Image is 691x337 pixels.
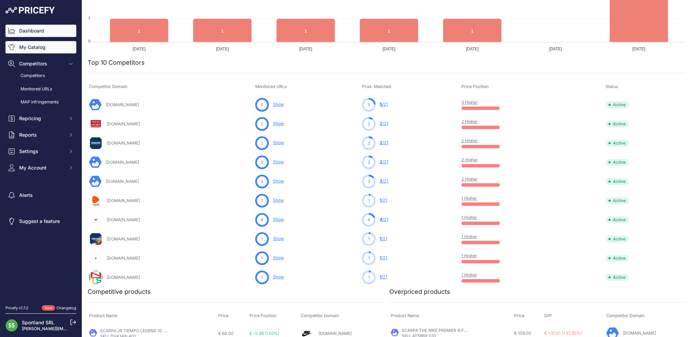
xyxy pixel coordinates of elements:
[22,326,161,331] a: [PERSON_NAME][EMAIL_ADDRESS][PERSON_NAME][DOMAIN_NAME]
[261,140,263,146] span: 2
[380,178,382,184] span: 3
[461,234,477,239] a: 1 Higher
[106,179,139,184] a: [DOMAIN_NAME]
[19,115,64,122] span: Repricing
[249,313,276,318] span: Price Position
[261,198,263,204] span: 1
[380,178,388,184] a: 3/21
[466,47,479,51] tspan: [DATE]
[605,101,629,108] span: Active
[380,236,381,241] span: 1
[100,328,259,333] a: SCARPA JR TIEMPO LEGEND 10 ACADEMY MG (52.2) AZZURRO/[PERSON_NAME]
[623,330,656,336] a: [DOMAIN_NAME]
[461,215,477,220] a: 1 Higher
[107,275,140,280] a: [DOMAIN_NAME]
[514,313,524,318] span: Price
[261,255,263,261] span: 1
[605,121,629,127] span: Active
[261,274,263,280] span: 1
[380,217,382,222] span: 4
[5,7,55,14] img: Pricefy Logo
[5,58,76,70] button: Competitors
[318,331,352,336] a: [DOMAIN_NAME]
[133,47,146,51] tspan: [DATE]
[605,84,618,89] span: Status
[299,47,312,51] tspan: [DATE]
[605,216,629,223] span: Active
[461,196,477,201] a: 1 Higher
[89,84,127,89] span: Competitor Domain
[606,313,644,318] span: Competitor Domain
[605,197,629,204] span: Active
[380,121,382,126] span: 2
[5,215,76,227] a: Suggest a feature
[380,102,388,107] a: 5/21
[107,236,140,241] a: [DOMAIN_NAME]
[106,102,139,107] a: [DOMAIN_NAME]
[380,255,381,260] span: 1
[605,274,629,281] span: Active
[261,178,263,185] span: 3
[461,100,478,105] a: 3 Higher
[389,287,450,297] h2: Overpriced products
[380,217,388,222] a: 4/21
[549,47,562,51] tspan: [DATE]
[88,58,145,67] h2: Top 10 Competitors
[216,47,229,51] tspan: [DATE]
[261,159,263,165] span: 2
[19,132,64,138] span: Reports
[514,330,531,336] span: € 109.00
[544,313,552,318] span: Diff
[88,16,90,20] tspan: 1
[273,140,284,145] a: Show
[5,305,28,311] div: Pricefy v1.7.2
[22,320,54,325] a: Sportland SRL
[605,140,629,147] span: Active
[89,313,117,318] span: Product Name
[56,305,76,310] a: Changelog
[605,236,629,242] span: Active
[301,313,339,318] span: Competitor Domain
[273,217,284,222] a: Show
[261,102,263,108] span: 5
[605,159,629,166] span: Active
[5,41,76,53] a: My Catalog
[368,102,370,108] span: 5
[218,313,229,318] span: Price
[5,162,76,174] button: My Account
[380,140,388,145] a: 2/21
[368,178,370,185] span: 3
[368,255,370,261] span: 1
[5,189,76,201] a: Alerts
[368,121,370,127] span: 2
[633,47,646,51] tspan: [DATE]
[5,70,76,82] a: Competitors
[380,274,381,279] span: 1
[273,159,284,164] a: Show
[461,119,478,124] a: 2 Higher
[107,140,140,146] a: [DOMAIN_NAME]
[368,198,370,204] span: 1
[255,84,287,89] span: Monitored URLs
[368,274,370,280] span: 1
[249,331,279,336] span: € -0.99 (1.52%)
[380,198,381,203] span: 1
[5,145,76,158] button: Settings
[5,96,76,108] a: MAP infringements
[261,121,263,127] span: 2
[380,159,388,164] a: 2/21
[5,25,76,297] nav: Sidebar
[461,84,488,89] span: Price Position
[362,84,391,89] span: Prod. Matched
[402,328,523,333] a: SCARPA THE NIKE PREMIER III FG (50) [PERSON_NAME]/NERO
[380,140,382,145] span: 2
[5,129,76,141] button: Reports
[273,178,284,184] a: Show
[380,236,387,241] a: 1/21
[261,236,263,242] span: 1
[605,255,629,262] span: Active
[106,160,139,165] a: [DOMAIN_NAME]
[368,236,370,242] span: 1
[380,198,387,203] a: 1/21
[273,255,284,260] a: Show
